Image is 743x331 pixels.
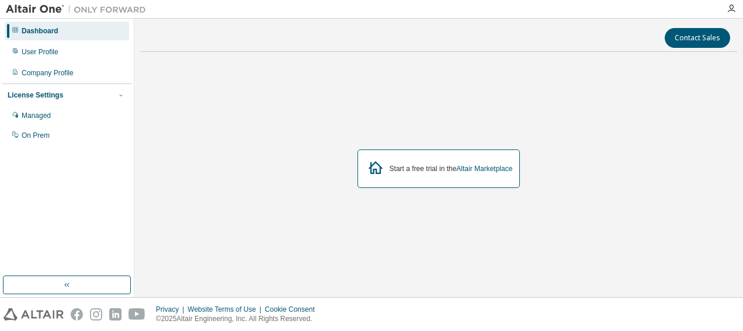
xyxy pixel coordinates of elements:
a: Altair Marketplace [456,165,512,173]
div: License Settings [8,90,63,100]
div: Cookie Consent [265,305,321,314]
div: Dashboard [22,26,58,36]
img: facebook.svg [71,308,83,320]
button: Contact Sales [665,28,730,48]
img: altair_logo.svg [4,308,64,320]
div: Managed [22,111,51,120]
img: Altair One [6,4,152,15]
div: Company Profile [22,68,74,78]
img: instagram.svg [90,308,102,320]
img: youtube.svg [129,308,145,320]
div: Start a free trial in the [390,164,513,173]
div: On Prem [22,131,50,140]
img: linkedin.svg [109,308,121,320]
p: © 2025 Altair Engineering, Inc. All Rights Reserved. [156,314,322,324]
div: User Profile [22,47,58,57]
div: Privacy [156,305,188,314]
div: Website Terms of Use [188,305,265,314]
